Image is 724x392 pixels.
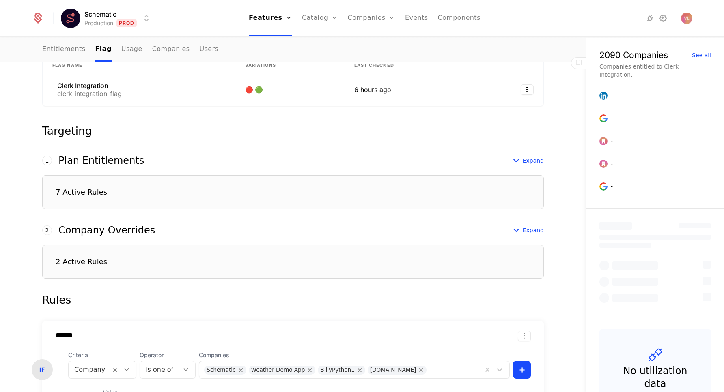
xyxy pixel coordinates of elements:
div: IF [32,359,53,380]
ul: Choose Sub Page [42,38,218,62]
div: 7 Active Rules [56,189,107,196]
div: Remove Mention.click [416,366,427,375]
button: Select action [521,84,534,95]
div: 2090 Companies [599,51,668,59]
div: - [611,137,613,145]
img: -- [599,92,608,100]
a: Entitlements [42,38,86,62]
div: Companies entitled to Clerk Integration. [599,62,711,79]
div: Remove Schematic [236,366,246,375]
div: Remove BillyPython1 [355,366,365,375]
div: -- [611,92,615,100]
div: Targeting [42,126,544,136]
a: Companies [152,38,190,62]
span: Companies [199,351,510,359]
div: 2 [42,225,52,235]
div: Company Overrides [58,225,155,235]
img: Vlad Len [681,13,692,24]
span: Operator [140,351,196,359]
span: Expand [523,156,544,165]
nav: Main [42,38,544,62]
div: Production [84,19,113,27]
button: + [513,361,531,379]
div: No utilization data [616,364,695,390]
div: See all [692,52,711,58]
div: - [611,160,613,168]
a: Usage [121,38,142,62]
div: Remove Weather Demo App [305,366,315,375]
span: Schematic [84,9,116,19]
img: - [599,182,608,191]
div: Clerk Integration [57,82,122,89]
button: Select environment [63,9,152,27]
button: Select action [518,331,531,341]
div: - [611,182,613,191]
a: Integrations [645,13,655,23]
th: Last Checked [345,57,473,74]
a: Flag [95,38,112,62]
a: Settings [658,13,668,23]
div: 1 [42,156,52,165]
div: clerk-integration-flag [57,90,122,97]
span: 🔴 [245,86,255,94]
span: Expand [523,226,544,234]
span: 🟢 [255,86,265,94]
div: Plan Entitlements [58,156,144,165]
img: - [599,160,608,168]
img: - [599,137,608,145]
span: Criteria [68,351,136,359]
div: Rules [42,292,544,308]
div: Schematic [207,366,235,375]
span: Prod [116,19,137,27]
th: Variations [235,57,345,74]
div: [DOMAIN_NAME] [370,366,416,375]
div: Weather Demo App [251,366,305,375]
div: 6 hours ago [354,85,463,94]
div: BillyPython1 [320,366,354,375]
th: Flag Name [43,57,235,74]
a: Users [200,38,219,62]
div: . [611,114,613,122]
button: Open user button [681,13,692,24]
img: Schematic [61,9,80,28]
div: 2 Active Rules [56,258,107,266]
img: . [599,114,608,122]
